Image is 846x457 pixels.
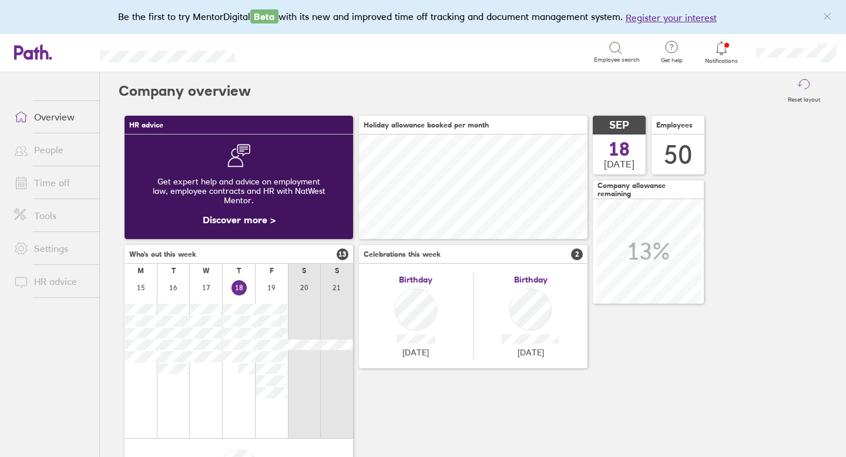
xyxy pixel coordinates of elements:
div: T [172,267,176,275]
label: Reset layout [781,93,827,103]
div: W [203,267,210,275]
span: Birthday [514,275,548,284]
div: Get expert help and advice on employment law, employee contracts and HR with NatWest Mentor. [134,167,344,214]
span: [DATE] [518,348,544,357]
span: Celebrations this week [364,250,441,258]
span: Birthday [399,275,432,284]
span: Holiday allowance booked per month [364,121,489,129]
div: Search [267,46,297,57]
div: T [237,267,241,275]
span: 18 [609,140,630,159]
a: Overview [5,105,99,129]
button: Register your interest [626,11,717,25]
span: Get help [653,57,691,64]
span: Employee search [594,56,640,63]
span: Company allowance remaining [597,182,699,198]
span: SEP [609,119,629,132]
h2: Company overview [119,72,251,110]
a: Tools [5,204,99,227]
span: 2 [571,248,583,260]
div: 50 [664,140,692,170]
div: Be the first to try MentorDigital with its new and improved time off tracking and document manage... [118,9,728,25]
span: Notifications [703,58,741,65]
a: Notifications [703,40,741,65]
span: [DATE] [402,348,429,357]
button: Reset layout [781,72,827,110]
div: S [302,267,306,275]
a: Time off [5,171,99,194]
span: Employees [656,121,693,129]
a: Settings [5,237,99,260]
span: 13 [337,248,348,260]
span: HR advice [129,121,163,129]
a: People [5,138,99,162]
div: F [270,267,274,275]
a: Discover more > [203,214,276,226]
span: Beta [250,9,278,23]
div: M [137,267,144,275]
span: [DATE] [604,159,634,169]
span: Who's out this week [129,250,196,258]
a: HR advice [5,270,99,293]
div: S [335,267,339,275]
